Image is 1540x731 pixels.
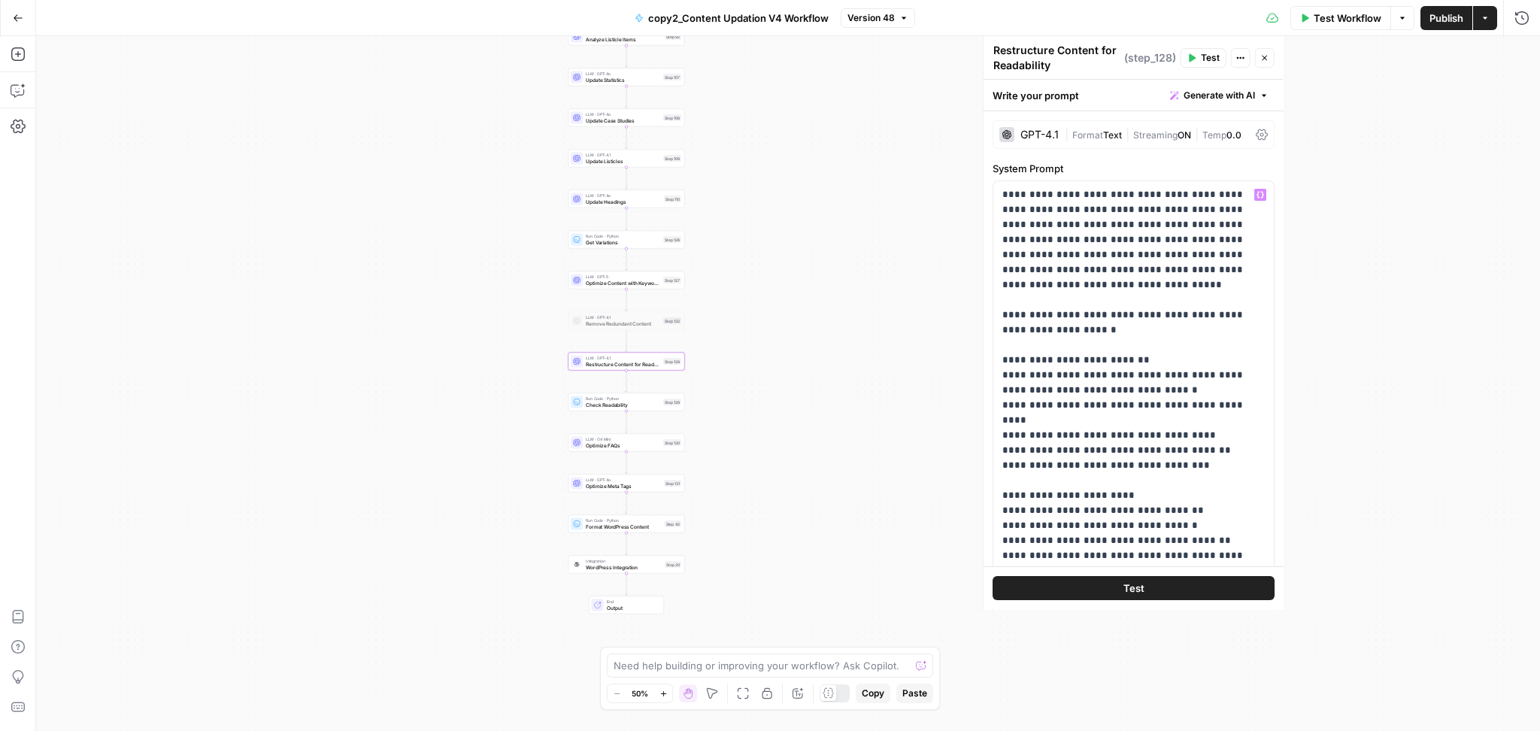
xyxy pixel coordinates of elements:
div: Run Code · PythonGet VariationsStep 126 [568,231,685,249]
button: Paste [896,684,933,703]
div: Step 110 [664,196,681,202]
span: Remove Redundant Content [586,320,660,327]
span: Update Listicles [586,157,660,165]
g: Edge from step_20 to end [626,573,628,595]
span: Analyze Listicle Items [586,35,662,43]
button: Test [993,577,1275,601]
span: Integration [586,558,662,564]
span: | [1122,126,1133,141]
span: ON [1178,129,1191,141]
span: Optimize FAQs [586,441,660,449]
g: Edge from step_110 to step_126 [626,208,628,229]
g: Edge from step_126 to step_127 [626,248,628,270]
span: 50% [632,687,648,699]
textarea: Restructure Content for Readability [993,43,1120,73]
g: Edge from step_131 to step_42 [626,492,628,514]
span: Update Headings [586,198,661,205]
div: Step 92 [665,33,681,40]
span: LLM · O4 Mini [586,436,660,442]
span: | [1191,126,1202,141]
span: Update Case Studies [586,117,660,124]
span: LLM · GPT-4o [586,193,661,199]
span: Optimize Meta Tags [586,482,661,490]
div: Step 20 [665,561,681,568]
div: LLM · GPT-4.1Restructure Content for ReadabilityStep 128 [568,353,685,371]
span: LLM · GPT-4.1 [586,314,660,320]
div: EndOutput [568,596,685,614]
button: Generate with AI [1164,86,1275,105]
button: copy2_Content Updation V4 Workflow [626,6,838,30]
span: Format [1072,129,1103,141]
button: Version 48 [841,8,915,28]
span: LLM · GPT-4.1 [586,355,660,361]
img: WordPress%20logotype.png [573,561,581,569]
div: Step 132 [663,317,681,324]
div: Analyze Listicle ItemsStep 92 [568,28,685,46]
div: LLM · GPT-4oUpdate HeadingsStep 110 [568,190,685,208]
span: Update Statistics [586,76,660,83]
span: WordPress Integration [586,563,662,571]
span: Test [1123,581,1144,596]
span: Test [1201,51,1220,65]
span: Restructure Content for Readability [586,360,660,368]
span: LLM · GPT-4o [586,111,660,117]
span: Run Code · Python [586,517,662,523]
span: Paste [902,687,927,700]
g: Edge from step_132 to step_128 [626,329,628,351]
div: LLM · GPT-4.1Remove Redundant ContentStep 132 [568,312,685,330]
label: System Prompt [993,161,1275,176]
div: GPT-4.1 [1020,129,1059,140]
span: Optimize Content with Keyword Variations [586,279,660,287]
button: Publish [1420,6,1472,30]
div: Step 129 [663,399,681,405]
span: Text [1103,129,1122,141]
div: Step 127 [663,277,681,284]
div: LLM · GPT-4.1Update ListiclesStep 109 [568,150,685,168]
span: Run Code · Python [586,233,660,239]
span: Generate with AI [1184,89,1255,102]
span: copy2_Content Updation V4 Workflow [648,11,829,26]
g: Edge from step_129 to step_130 [626,411,628,432]
g: Edge from step_128 to step_129 [626,370,628,392]
div: Step 128 [663,358,681,365]
g: Edge from step_42 to step_20 [626,532,628,554]
g: Edge from step_108 to step_109 [626,126,628,148]
div: Step 108 [663,114,681,121]
button: Test Workflow [1290,6,1390,30]
div: Run Code · PythonCheck ReadabilityStep 129 [568,393,685,411]
button: Copy [856,684,890,703]
span: Get Variations [586,238,660,246]
div: IntegrationWordPress IntegrationStep 20 [568,556,685,574]
span: Publish [1429,11,1463,26]
g: Edge from step_130 to step_131 [626,451,628,473]
div: Step 107 [663,74,681,80]
span: Format WordPress Content [586,523,662,530]
span: | [1065,126,1072,141]
span: Output [607,604,658,611]
div: Write your prompt [984,80,1284,111]
div: LLM · GPT-4oUpdate StatisticsStep 107 [568,68,685,86]
button: Test [1181,48,1226,68]
span: Check Readability [586,401,660,408]
div: Step 131 [664,480,681,487]
g: Edge from step_107 to step_108 [626,86,628,108]
div: LLM · GPT-5Optimize Content with Keyword VariationsStep 127 [568,271,685,290]
span: LLM · GPT-5 [586,274,660,280]
div: Step 126 [663,236,681,243]
span: Version 48 [847,11,895,25]
g: Edge from step_109 to step_110 [626,167,628,189]
span: End [607,599,658,605]
span: Test Workflow [1314,11,1381,26]
span: LLM · GPT-4.1 [586,152,660,158]
span: LLM · GPT-4o [586,477,661,483]
g: Edge from step_92 to step_107 [626,45,628,67]
div: Step 42 [665,520,682,527]
span: ( step_128 ) [1124,50,1176,65]
div: LLM · O4 MiniOptimize FAQsStep 130 [568,434,685,452]
div: Step 130 [663,439,681,446]
g: Edge from step_127 to step_132 [626,289,628,311]
div: LLM · GPT-4oUpdate Case StudiesStep 108 [568,109,685,127]
span: LLM · GPT-4o [586,71,660,77]
span: 0.0 [1226,129,1241,141]
div: Run Code · PythonFormat WordPress ContentStep 42 [568,515,685,533]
